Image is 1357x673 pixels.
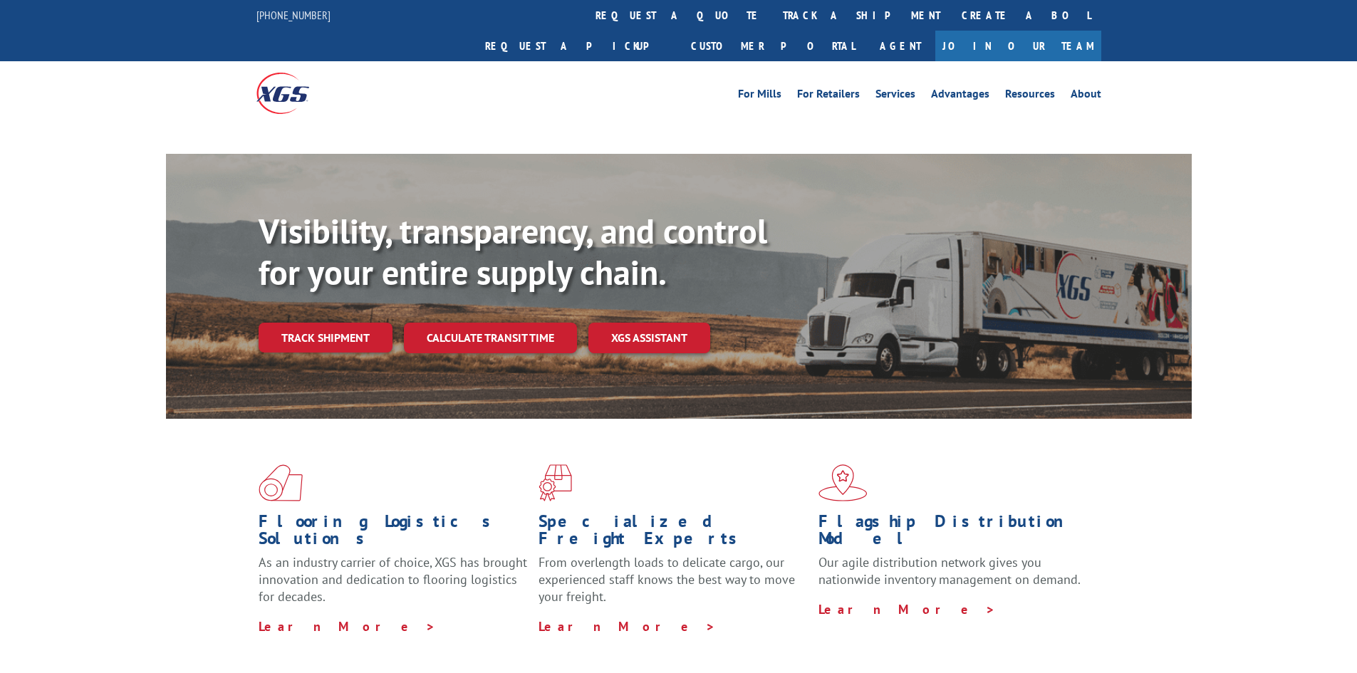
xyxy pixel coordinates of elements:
a: Agent [865,31,935,61]
a: Request a pickup [474,31,680,61]
a: Learn More > [259,618,436,635]
p: From overlength loads to delicate cargo, our experienced staff knows the best way to move your fr... [539,554,808,617]
a: Learn More > [818,601,996,617]
a: Calculate transit time [404,323,577,353]
a: About [1071,88,1101,104]
h1: Flooring Logistics Solutions [259,513,528,554]
a: Track shipment [259,323,392,353]
span: As an industry carrier of choice, XGS has brought innovation and dedication to flooring logistics... [259,554,527,605]
a: XGS ASSISTANT [588,323,710,353]
img: xgs-icon-focused-on-flooring-red [539,464,572,501]
a: Resources [1005,88,1055,104]
a: For Retailers [797,88,860,104]
a: Join Our Team [935,31,1101,61]
span: Our agile distribution network gives you nationwide inventory management on demand. [818,554,1081,588]
b: Visibility, transparency, and control for your entire supply chain. [259,209,767,294]
a: Services [875,88,915,104]
a: [PHONE_NUMBER] [256,8,331,22]
img: xgs-icon-total-supply-chain-intelligence-red [259,464,303,501]
img: xgs-icon-flagship-distribution-model-red [818,464,868,501]
h1: Specialized Freight Experts [539,513,808,554]
a: Advantages [931,88,989,104]
a: Learn More > [539,618,716,635]
a: For Mills [738,88,781,104]
a: Customer Portal [680,31,865,61]
h1: Flagship Distribution Model [818,513,1088,554]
